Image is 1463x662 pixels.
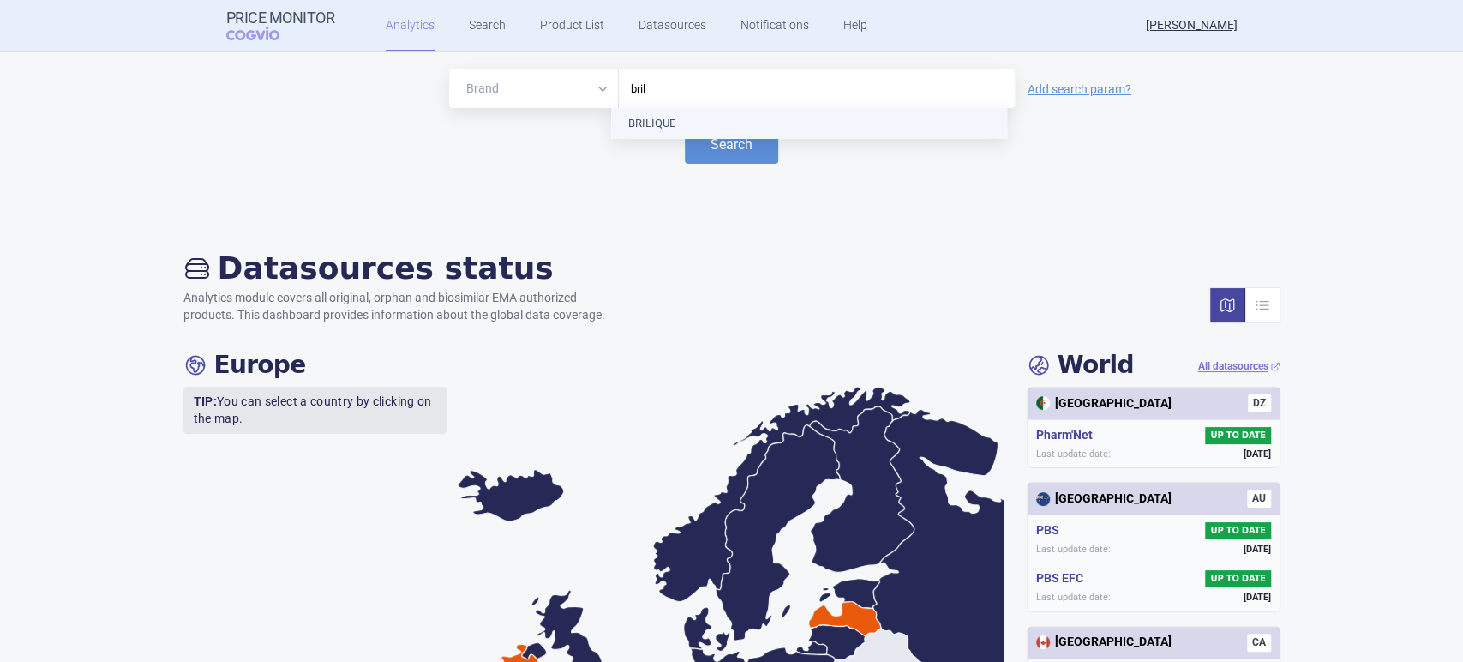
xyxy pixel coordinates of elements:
span: Last update date: [1036,543,1111,556]
div: [GEOGRAPHIC_DATA] [1036,395,1172,412]
span: [DATE] [1244,448,1271,460]
li: BRILIQUE [611,108,1007,139]
span: COGVIO [226,27,303,40]
span: [DATE] [1244,543,1271,556]
strong: Price Monitor [226,9,335,27]
p: You can select a country by clicking on the map. [183,387,447,434]
a: Add search param? [1028,83,1131,95]
img: Australia [1036,492,1050,506]
span: UP TO DATE [1205,427,1270,444]
button: Search [685,125,778,164]
span: AU [1247,490,1271,508]
span: DZ [1248,394,1271,412]
img: Canada [1036,635,1050,649]
a: Price MonitorCOGVIO [226,9,335,42]
h5: PBS [1036,522,1066,539]
img: Algeria [1036,396,1050,410]
h4: World [1027,351,1134,380]
a: All datasources [1198,359,1280,374]
span: CA [1247,634,1271,652]
div: [GEOGRAPHIC_DATA] [1036,490,1172,508]
h5: PBS EFC [1036,570,1090,587]
span: [DATE] [1244,591,1271,604]
span: UP TO DATE [1205,522,1270,539]
p: Analytics module covers all original, orphan and biosimilar EMA authorized products. This dashboa... [183,290,622,323]
h5: Pharm'Net [1036,427,1100,444]
span: Last update date: [1036,448,1111,460]
span: UP TO DATE [1205,570,1270,587]
strong: TIP: [194,394,217,408]
h4: Europe [183,351,306,380]
span: Last update date: [1036,591,1111,604]
h2: Datasources status [183,250,622,286]
div: [GEOGRAPHIC_DATA] [1036,634,1172,651]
